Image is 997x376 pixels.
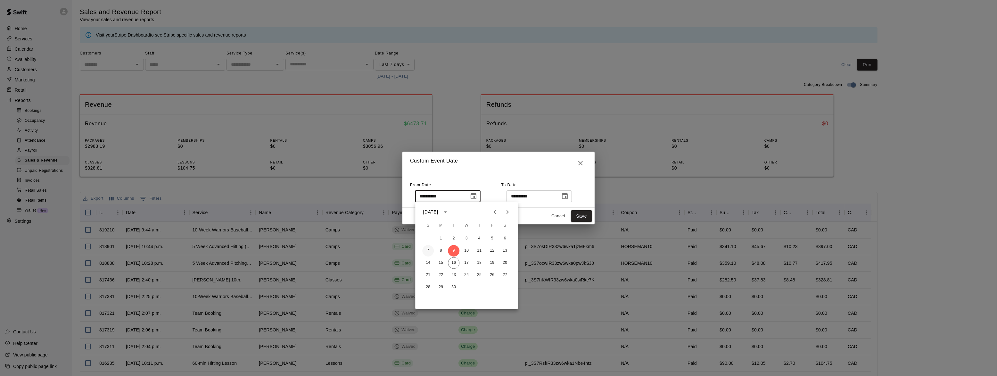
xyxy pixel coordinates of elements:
button: Previous month [488,205,501,218]
button: 5 [486,233,498,244]
button: 25 [474,269,485,281]
button: 4 [474,233,485,244]
span: Thursday [474,219,485,232]
span: Sunday [422,219,434,232]
span: Friday [486,219,498,232]
button: 27 [499,269,511,281]
button: Next month [501,205,514,218]
button: Close [574,157,587,170]
button: 9 [448,245,459,256]
button: 19 [486,257,498,269]
button: 29 [435,281,447,293]
span: To Date [501,183,517,187]
button: 8 [435,245,447,256]
button: Save [571,210,592,222]
button: 12 [486,245,498,256]
button: 17 [461,257,472,269]
button: Cancel [548,211,568,221]
button: 6 [499,233,511,244]
button: 30 [448,281,459,293]
button: 11 [474,245,485,256]
button: 24 [461,269,472,281]
button: 22 [435,269,447,281]
span: From Date [410,183,431,187]
span: Tuesday [448,219,459,232]
h2: Custom Event Date [402,152,595,175]
button: 16 [448,257,459,269]
span: Saturday [499,219,511,232]
button: 18 [474,257,485,269]
button: 1 [435,233,447,244]
button: 28 [422,281,434,293]
button: Choose date, selected date is Sep 16, 2025 [558,190,571,203]
span: Monday [435,219,447,232]
div: [DATE] [423,209,438,215]
button: Choose date, selected date is Sep 9, 2025 [467,190,480,203]
button: 3 [461,233,472,244]
button: 21 [422,269,434,281]
button: 10 [461,245,472,256]
button: 7 [422,245,434,256]
button: 13 [499,245,511,256]
button: 15 [435,257,447,269]
span: Wednesday [461,219,472,232]
button: calendar view is open, switch to year view [440,206,451,217]
button: 23 [448,269,459,281]
button: 26 [486,269,498,281]
button: 20 [499,257,511,269]
button: 2 [448,233,459,244]
button: 14 [422,257,434,269]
